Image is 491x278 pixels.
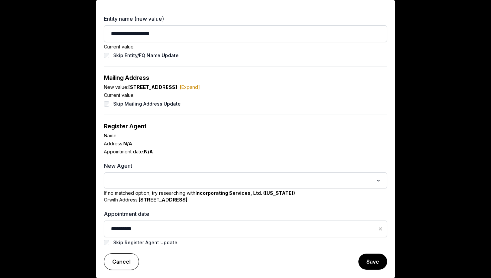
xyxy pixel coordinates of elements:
b: N/A [144,149,153,154]
label: Skip Register Agent Update [113,240,177,245]
label: Entity name (new value) [104,15,387,23]
div: Current value: [104,92,387,99]
label: Appointment date [104,210,387,218]
a: [Expand] [180,84,200,90]
span: with Address: [109,197,187,202]
input: Datepicker input [104,221,387,237]
div: Address: [104,140,387,147]
a: Cancel [104,253,139,270]
label: New Agent [104,162,387,170]
button: Save [358,254,387,270]
b: [STREET_ADDRESS] [128,84,177,90]
div: Current value: [104,43,387,50]
div: If no matched option, try researching with Or [104,190,387,203]
div: Mailing Address [104,66,387,83]
b: N/A [123,141,132,146]
div: New value: [104,84,387,91]
label: Skip Mailing Address Update [113,101,181,107]
input: Search for option [108,176,373,185]
b: [STREET_ADDRESS] [139,197,187,202]
b: Incorporating Services, Ltd. ([US_STATE]) [195,190,295,196]
div: Name: [104,132,387,139]
div: Appointment date: [104,148,387,155]
div: Register Agent [104,122,387,131]
label: Skip Entity/FQ Name Update [113,52,179,58]
div: Search for option [107,174,384,186]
